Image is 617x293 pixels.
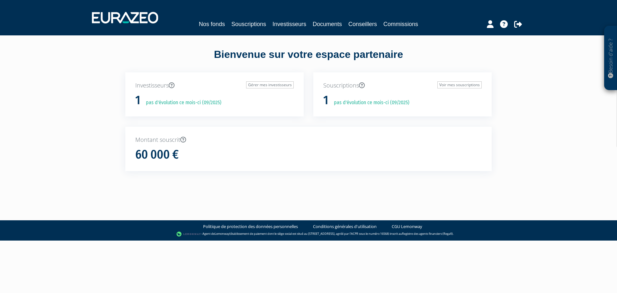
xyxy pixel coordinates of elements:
a: Lemonway [215,232,229,236]
a: Souscriptions [231,20,266,29]
h1: 60 000 € [135,148,179,161]
a: Politique de protection des données personnelles [203,224,298,230]
h1: 1 [323,94,328,107]
a: Investisseurs [273,20,306,29]
div: Bienvenue sur votre espace partenaire [121,47,496,72]
a: CGU Lemonway [392,224,422,230]
a: Documents [313,20,342,29]
img: 1732889491-logotype_eurazeo_blanc_rvb.png [92,12,158,23]
img: logo-lemonway.png [176,231,201,237]
a: Conseillers [348,20,377,29]
a: Conditions générales d'utilisation [313,224,377,230]
p: Investisseurs [135,81,294,90]
a: Gérer mes investisseurs [246,81,294,88]
p: pas d'évolution ce mois-ci (09/2025) [329,99,409,106]
a: Registre des agents financiers (Regafi) [402,232,453,236]
p: Besoin d'aide ? [607,29,614,87]
h1: 1 [135,94,140,107]
p: pas d'évolution ce mois-ci (09/2025) [141,99,221,106]
p: Souscriptions [323,81,482,90]
p: Montant souscrit [135,136,482,144]
a: Commissions [383,20,418,29]
a: Nos fonds [199,20,225,29]
div: - Agent de (établissement de paiement dont le siège social est situé au [STREET_ADDRESS], agréé p... [6,231,611,237]
a: Voir mes souscriptions [437,81,482,88]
